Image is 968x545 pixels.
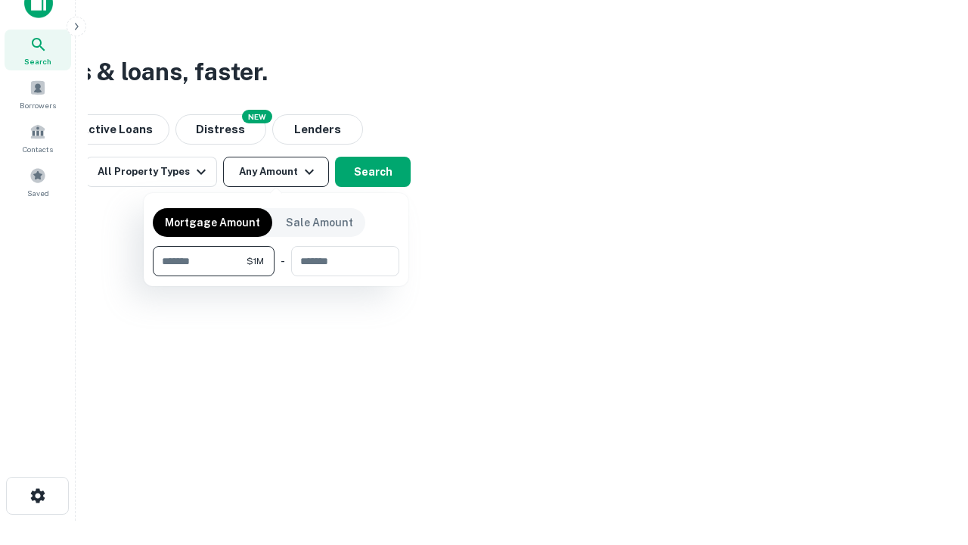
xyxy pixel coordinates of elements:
p: Mortgage Amount [165,214,260,231]
span: $1M [247,254,264,268]
p: Sale Amount [286,214,353,231]
iframe: Chat Widget [892,424,968,497]
div: - [281,246,285,276]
